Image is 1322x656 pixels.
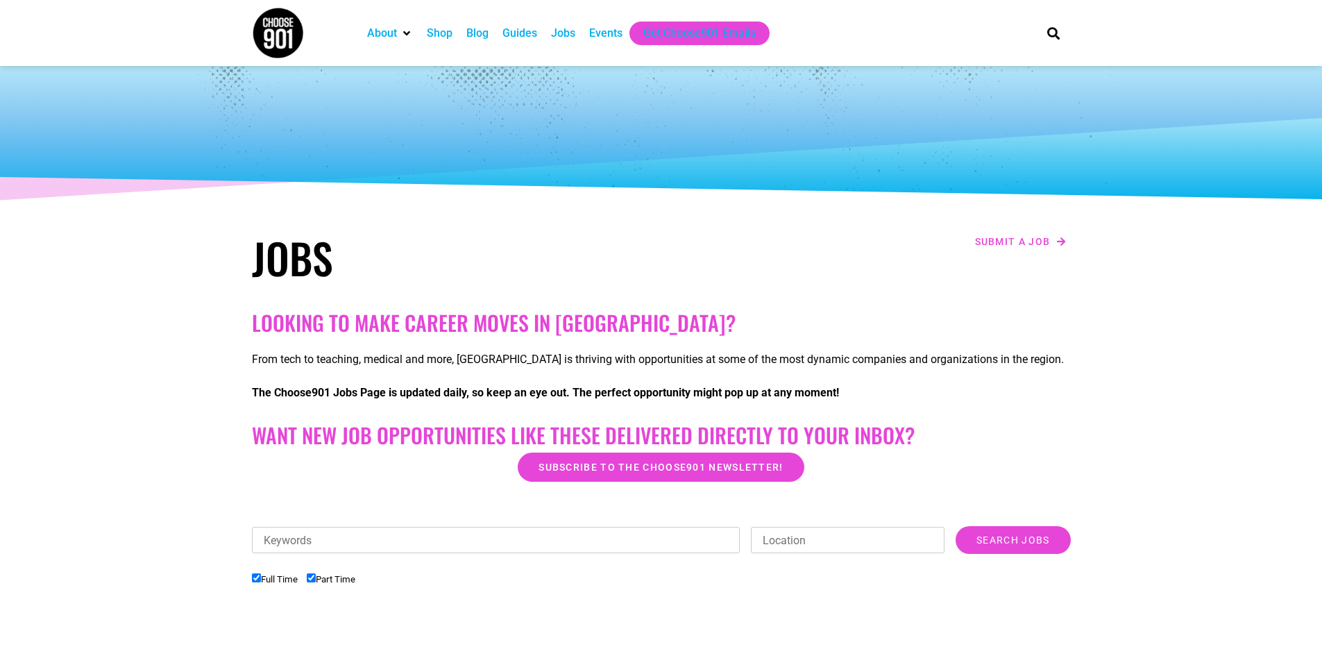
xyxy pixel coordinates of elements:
[502,25,537,42] a: Guides
[252,574,298,584] label: Full Time
[360,22,1024,45] nav: Main nav
[427,25,452,42] a: Shop
[956,526,1070,554] input: Search Jobs
[466,25,489,42] a: Blog
[252,233,654,283] h1: Jobs
[307,574,355,584] label: Part Time
[252,573,261,582] input: Full Time
[518,453,804,482] a: Subscribe to the Choose901 newsletter!
[751,527,944,553] input: Location
[252,310,1071,335] h2: Looking to make career moves in [GEOGRAPHIC_DATA]?
[307,573,316,582] input: Part Time
[252,423,1071,448] h2: Want New Job Opportunities like these Delivered Directly to your Inbox?
[971,233,1071,251] a: Submit a job
[589,25,622,42] a: Events
[252,386,839,399] strong: The Choose901 Jobs Page is updated daily, so keep an eye out. The perfect opportunity might pop u...
[975,237,1051,246] span: Submit a job
[252,527,740,553] input: Keywords
[1042,22,1065,44] div: Search
[551,25,575,42] a: Jobs
[252,351,1071,368] p: From tech to teaching, medical and more, [GEOGRAPHIC_DATA] is thriving with opportunities at some...
[539,462,783,472] span: Subscribe to the Choose901 newsletter!
[367,25,397,42] a: About
[643,25,756,42] a: Get Choose901 Emails
[360,22,420,45] div: About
